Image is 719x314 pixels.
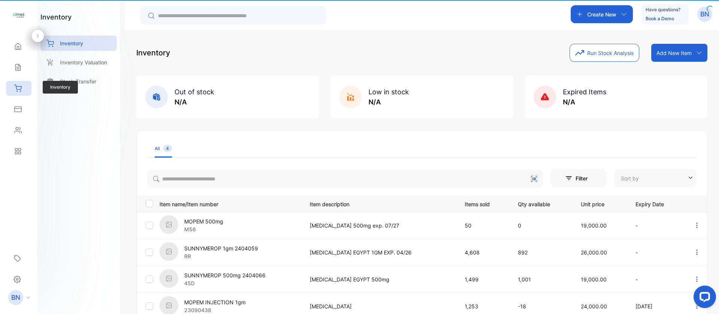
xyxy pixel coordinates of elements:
p: -18 [518,302,565,310]
p: [DATE] [635,302,678,310]
img: item [160,269,178,288]
p: Unit price [581,199,621,208]
p: SUNNYMEROP 500mg 2404066 [184,271,266,279]
span: 19,000.00 [581,276,607,283]
p: Add New Item [656,49,692,57]
p: SUNNYMEROP 1gm 2404059 [184,244,258,252]
p: Items sold [465,199,503,208]
p: - [635,222,678,229]
button: Sort by [614,169,697,187]
span: 19,000.00 [581,222,607,229]
a: Stock Transfer [40,74,117,89]
p: 892 [518,249,565,256]
button: Create New [571,5,633,23]
span: Inventory [43,81,78,94]
p: Qty available [518,199,565,208]
button: Run Stock Analysis [570,44,639,62]
p: Item name/Item number [160,199,300,208]
p: Expiry Date [635,199,678,208]
p: MOPEM 500mg [184,217,223,225]
p: 1,253 [465,302,503,310]
span: 26,000.00 [581,249,607,256]
p: [MEDICAL_DATA] [310,302,449,310]
p: M56 [184,225,223,233]
p: [MEDICAL_DATA] EGYPT 1GM EXP. 04/26 [310,249,449,256]
p: RR [184,252,258,260]
p: N/A [563,97,606,107]
p: 50 [465,222,503,229]
p: Inventory Valuation [60,58,107,66]
button: BN [697,5,712,23]
img: logo [13,10,24,21]
div: All [155,145,172,152]
p: 23090438 [184,306,246,314]
p: [MEDICAL_DATA] EGYPT 500mg [310,275,449,283]
img: item [160,242,178,261]
p: Inventory [136,47,170,58]
p: 0 [518,222,565,229]
h1: inventory [40,12,72,22]
iframe: LiveChat chat widget [688,283,719,314]
p: N/A [175,97,214,107]
p: MOPEM INJECTION 1gm [184,298,246,306]
p: Item description [310,199,449,208]
p: 45D [184,279,266,287]
p: Have questions? [646,6,680,13]
p: Sort by [621,174,639,182]
p: 1,001 [518,275,565,283]
span: Expired Items [563,88,606,96]
p: Create New [587,10,616,18]
span: Out of stock [175,88,214,96]
span: Low in stock [368,88,409,96]
a: Inventory [40,36,117,51]
img: item [160,215,178,234]
p: 1,499 [465,275,503,283]
a: Inventory Valuation [40,55,117,70]
p: - [635,275,678,283]
p: [MEDICAL_DATA] 500mg exp. 07/27 [310,222,449,229]
p: 4,608 [465,249,503,256]
p: Inventory [60,39,83,47]
span: 4 [163,145,172,152]
p: Stock Transfer [60,77,96,85]
span: 24,000.00 [581,303,607,310]
p: N/A [368,97,409,107]
p: BN [700,9,709,19]
p: BN [11,293,20,302]
a: Book a Demo [646,16,674,21]
p: - [635,249,678,256]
